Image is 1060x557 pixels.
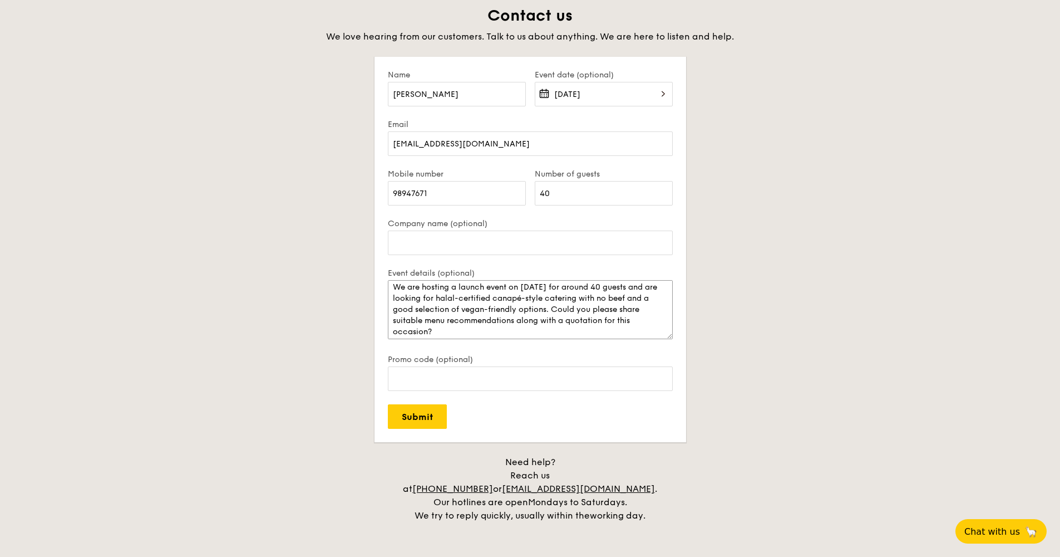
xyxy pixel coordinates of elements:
label: Event details (optional) [388,268,673,278]
button: Chat with us🦙 [955,519,1047,544]
div: Need help? Reach us at or . Our hotlines are open We try to reply quickly, usually within the [391,456,669,522]
span: We love hearing from our customers. Talk to us about anything. We are here to listen and help. [326,31,734,42]
label: Email [388,120,673,129]
span: Chat with us [964,526,1020,537]
span: 🦙 [1024,525,1038,538]
label: Mobile number [388,169,526,179]
label: Event date (optional) [535,70,673,80]
span: Contact us [487,6,573,25]
a: [PHONE_NUMBER] [412,483,493,494]
textarea: Let us know details such as your venue address, event time, preferred menu, dietary requirements,... [388,280,673,339]
label: Number of guests [535,169,673,179]
span: working day. [590,510,645,521]
label: Company name (optional) [388,219,673,228]
label: Name [388,70,526,80]
span: Mondays to Saturdays. [528,497,627,507]
input: Submit [388,404,447,429]
a: [EMAIL_ADDRESS][DOMAIN_NAME] [502,483,655,494]
label: Promo code (optional) [388,355,673,364]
